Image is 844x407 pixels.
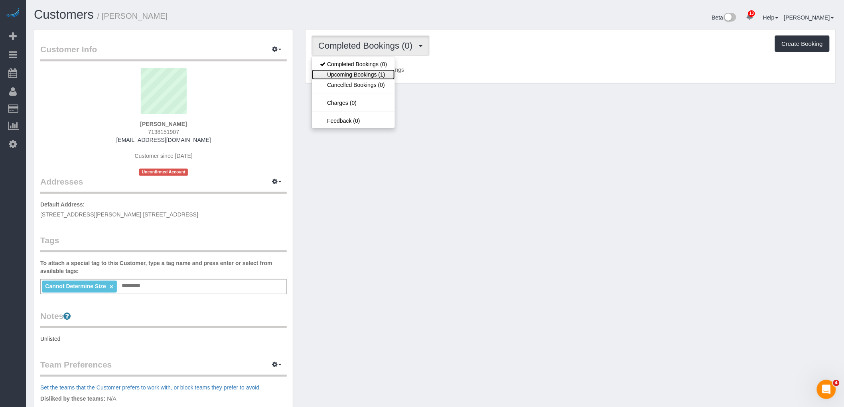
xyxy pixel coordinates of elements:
[40,234,287,252] legend: Tags
[135,153,193,159] span: Customer since [DATE]
[40,395,105,403] label: Disliked by these teams:
[116,137,211,143] a: [EMAIL_ADDRESS][DOMAIN_NAME]
[40,335,287,343] pre: Unlisted
[110,283,113,290] a: ×
[148,129,179,135] hm-ph: 7138151907
[40,259,287,275] label: To attach a special tag to this Customer, type a tag name and press enter or select from availabl...
[312,66,830,74] p: Customer has 0 Completed Bookings
[312,80,395,90] a: Cancelled Bookings (0)
[748,10,755,17] span: 13
[40,211,198,218] span: [STREET_ADDRESS][PERSON_NAME] [STREET_ADDRESS]
[312,116,395,126] a: Feedback (0)
[40,359,287,377] legend: Team Preferences
[40,384,259,391] a: Set the teams that the Customer prefers to work with, or block teams they prefer to avoid
[312,35,430,56] button: Completed Bookings (0)
[723,13,736,23] img: New interface
[817,380,836,399] iframe: Intercom live chat
[712,14,737,21] a: Beta
[833,380,840,386] span: 4
[775,35,830,52] button: Create Booking
[40,43,287,61] legend: Customer Info
[312,69,395,80] a: Upcoming Bookings (1)
[40,310,287,328] legend: Notes
[140,121,187,127] strong: [PERSON_NAME]
[34,8,94,22] a: Customers
[45,283,106,289] span: Cannot Determine Size
[312,59,395,69] a: Completed Bookings (0)
[97,12,168,20] small: / [PERSON_NAME]
[784,14,834,21] a: [PERSON_NAME]
[312,98,395,108] a: Charges (0)
[40,201,85,208] label: Default Address:
[107,395,116,402] span: N/A
[763,14,779,21] a: Help
[318,41,416,51] span: Completed Bookings (0)
[742,8,757,26] a: 13
[139,169,188,175] span: Unconfirmed Account
[5,8,21,19] img: Automaid Logo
